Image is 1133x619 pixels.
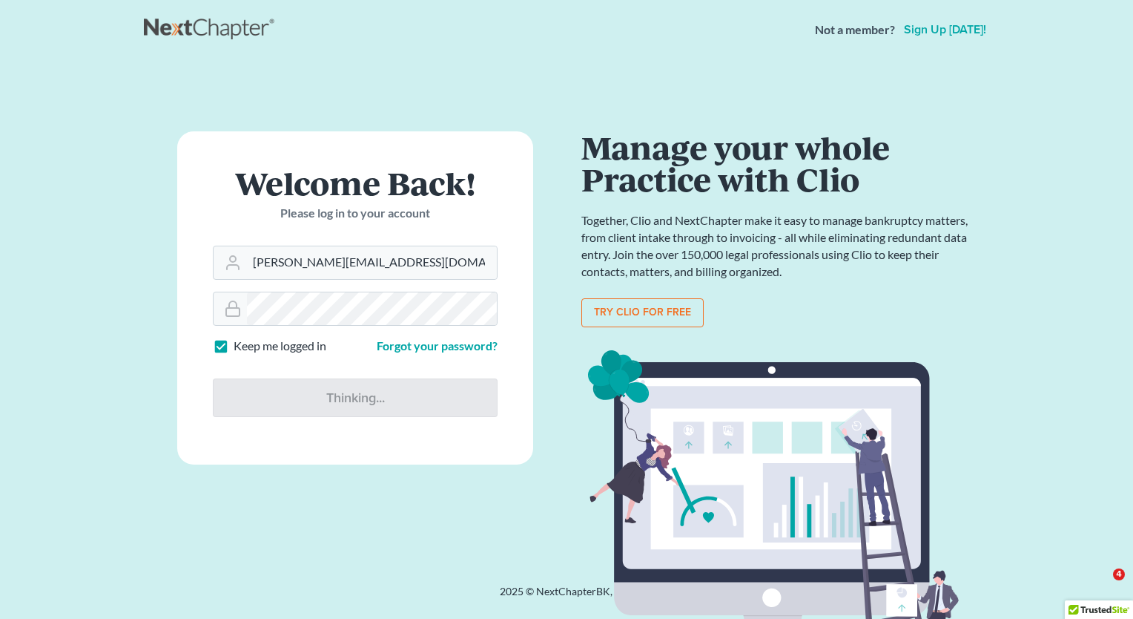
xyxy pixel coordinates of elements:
[1083,569,1118,604] iframe: Intercom live chat
[234,338,326,355] label: Keep me logged in
[213,167,498,199] h1: Welcome Back!
[1113,569,1125,580] span: 4
[581,212,974,280] p: Together, Clio and NextChapter make it easy to manage bankruptcy matters, from client intake thro...
[815,22,895,39] strong: Not a member?
[581,131,974,194] h1: Manage your whole Practice with Clio
[901,24,989,36] a: Sign up [DATE]!
[377,338,498,353] a: Forgot your password?
[247,246,497,279] input: Email Address
[213,379,498,417] input: Thinking...
[213,205,498,222] p: Please log in to your account
[144,584,989,611] div: 2025 © NextChapterBK, INC
[581,298,704,328] a: Try clio for free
